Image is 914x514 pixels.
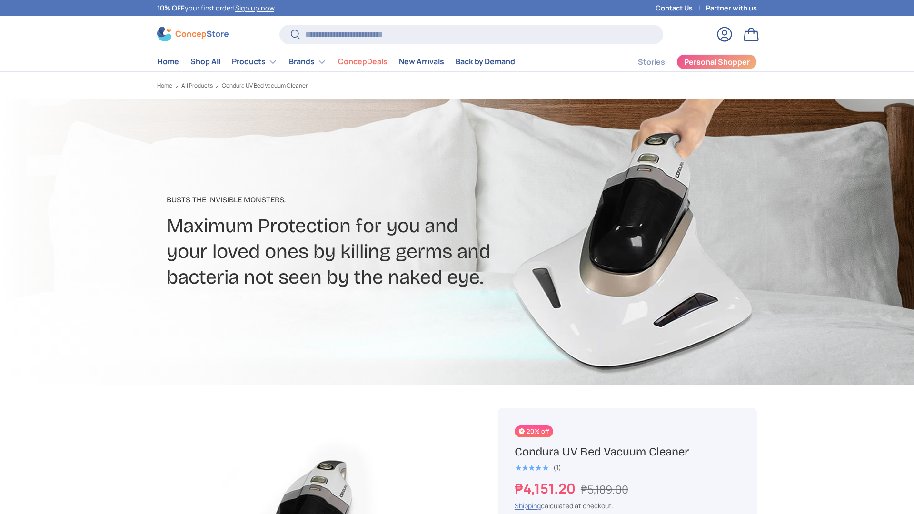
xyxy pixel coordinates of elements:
[515,463,548,473] span: ★★★★★
[515,464,548,472] div: 5.0 out of 5.0 stars
[553,464,561,471] div: (1)
[638,53,665,71] a: Stories
[235,3,274,12] a: Sign up now
[226,52,283,71] summary: Products
[676,54,757,69] a: Personal Shopper
[157,27,228,41] img: ConcepStore
[399,52,444,71] a: New Arrivals
[456,52,515,71] a: Back by Demand
[157,3,276,13] p: your first order! .
[181,83,213,89] a: All Products
[167,213,532,290] h2: Maximum Protection for you and your loved ones by killing germs and bacteria not seen by the nake...
[338,52,387,71] a: ConcepDeals
[515,479,578,498] strong: ₱4,151.20
[515,445,740,459] h1: Condura UV Bed Vacuum Cleaner
[656,3,706,13] a: Contact Us
[167,194,532,206] p: Busts The Invisible Monsters​.
[615,52,757,71] nav: Secondary
[157,83,172,89] a: Home
[190,52,220,71] a: Shop All
[515,425,553,437] span: 20% off
[581,482,628,497] s: ₱5,189.00
[232,52,278,71] a: Products
[222,83,308,89] a: Condura UV Bed Vacuum Cleaner
[515,501,740,511] div: calculated at checkout.
[157,52,515,71] nav: Primary
[684,58,750,66] span: Personal Shopper
[157,52,179,71] a: Home
[706,3,757,13] a: Partner with us
[157,81,475,90] nav: Breadcrumbs
[157,3,185,12] strong: 10% OFF
[289,52,327,71] a: Brands
[515,501,541,510] a: Shipping
[515,462,561,472] a: 5.0 out of 5.0 stars (1)
[283,52,332,71] summary: Brands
